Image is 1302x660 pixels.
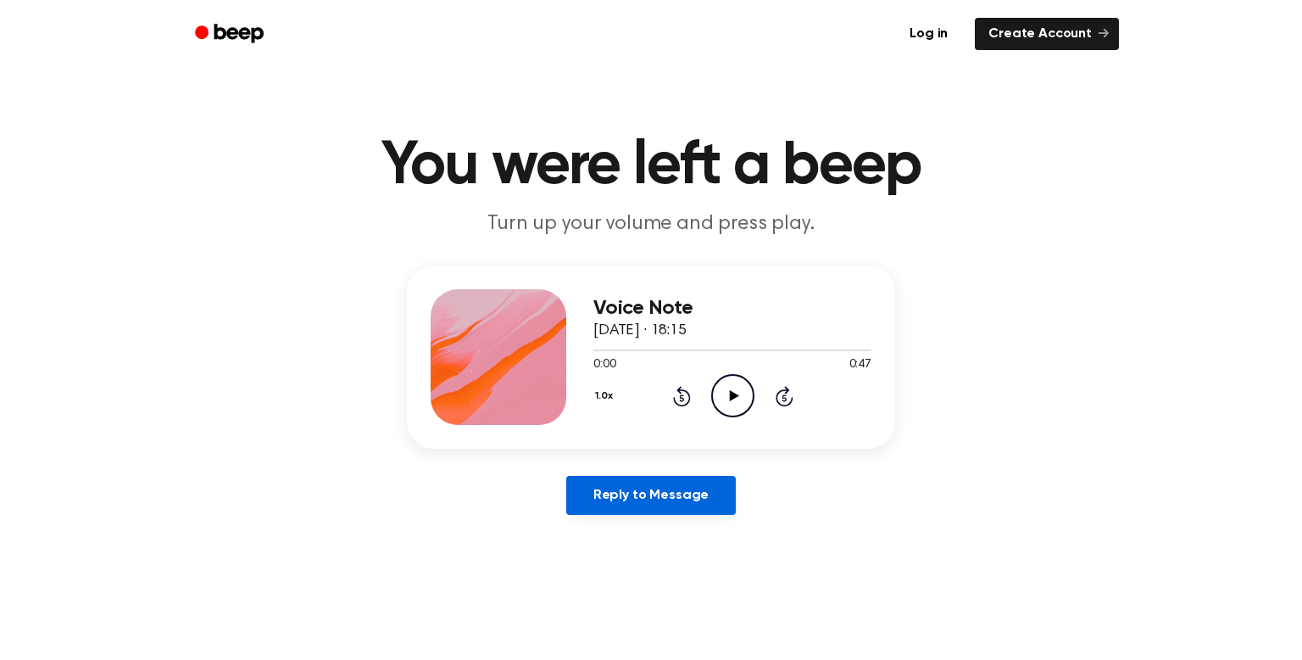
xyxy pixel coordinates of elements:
[893,14,965,53] a: Log in
[593,297,871,320] h3: Voice Note
[975,18,1119,50] a: Create Account
[183,18,279,51] a: Beep
[593,323,687,338] span: [DATE] · 18:15
[593,382,619,411] button: 1.0x
[217,136,1085,197] h1: You were left a beep
[593,356,615,374] span: 0:00
[566,476,736,515] a: Reply to Message
[849,356,871,374] span: 0:47
[325,210,976,238] p: Turn up your volume and press play.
